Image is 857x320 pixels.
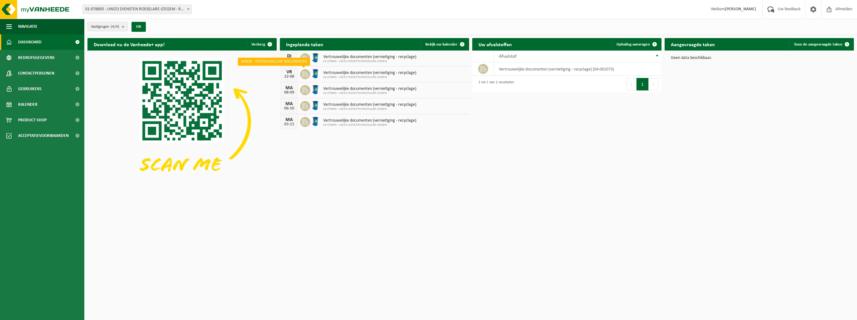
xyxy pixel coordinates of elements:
span: Bekijk uw kalender [425,42,458,46]
img: WB-0240-HPE-BE-09 [310,52,321,63]
span: Verberg [251,42,265,46]
img: WB-0240-HPE-BE-09 [310,100,321,111]
span: 01-078805 - UNIZO DIENSTEN ROESELARE-IZEGEM [323,91,416,95]
div: 06-10 [283,106,295,111]
div: 22-08 [283,75,295,79]
div: MA [283,85,295,90]
div: 08-09 [283,90,295,95]
div: 1 tot 1 van 1 resultaten [475,77,514,91]
img: WB-0240-HPE-BE-09 [310,68,321,79]
div: MA [283,117,295,122]
span: 01-078805 - UNIZO DIENSTEN ROESELARE-IZEGEM [323,75,416,79]
button: Previous [627,78,637,90]
span: Kalender [18,97,37,112]
span: Vestigingen [91,22,119,32]
h2: Aangevraagde taken [665,38,721,50]
span: Afvalstof [499,54,517,59]
div: 03-11 [283,122,295,127]
span: Gebruikers [18,81,42,97]
button: Next [649,78,658,90]
span: Vertrouwelijke documenten (vernietiging - recyclage) [323,86,416,91]
span: Vertrouwelijke documenten (vernietiging - recyclage) [323,118,416,123]
span: Acceptatievoorwaarden [18,128,69,143]
img: WB-0240-HPE-BE-09 [310,116,321,127]
count: (4/4) [111,25,119,29]
a: Toon de aangevraagde taken [789,38,853,51]
span: Vertrouwelijke documenten (vernietiging - recyclage) [323,70,416,75]
img: Download de VHEPlus App [87,51,277,192]
span: 01-078805 - UNIZO DIENSTEN ROESELARE-IZEGEM [323,60,416,63]
button: Vestigingen(4/4) [87,22,128,31]
p: Geen data beschikbaar. [671,56,848,60]
span: Navigatie [18,19,37,34]
span: 01-078805 - UNIZO DIENSTEN ROESELARE-IZEGEM [323,107,416,111]
span: Bedrijfsgegevens [18,50,55,65]
button: Verberg [246,38,276,51]
button: OK [131,22,146,32]
div: MA [283,101,295,106]
div: VR [283,70,295,75]
span: Product Shop [18,112,47,128]
span: 01-078805 - UNIZO DIENSTEN ROESELARE-IZEGEM [323,123,416,127]
span: Contactpersonen [18,65,54,81]
a: Ophaling aanvragen [612,38,661,51]
button: 1 [637,78,649,90]
h2: Ingeplande taken [280,38,329,50]
h2: Download nu de Vanheede+ app! [87,38,171,50]
div: 19-08 [283,59,295,63]
span: Dashboard [18,34,42,50]
span: Toon de aangevraagde taken [794,42,842,46]
img: WB-0240-HPE-BE-09 [310,84,321,95]
span: Vertrouwelijke documenten (vernietiging - recyclage) [323,102,416,107]
h2: Uw afvalstoffen [472,38,518,50]
div: DI [283,54,295,59]
span: 01-078805 - UNIZO DIENSTEN ROESELARE-IZEGEM - ROESELARE [83,5,191,14]
span: Ophaling aanvragen [617,42,650,46]
span: Vertrouwelijke documenten (vernietiging - recyclage) [323,55,416,60]
a: Bekijk uw kalender [420,38,468,51]
span: 01-078805 - UNIZO DIENSTEN ROESELARE-IZEGEM - ROESELARE [82,5,192,14]
strong: [PERSON_NAME] [725,7,756,12]
td: vertrouwelijke documenten (vernietiging - recyclage) (04-001073) [494,62,661,76]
